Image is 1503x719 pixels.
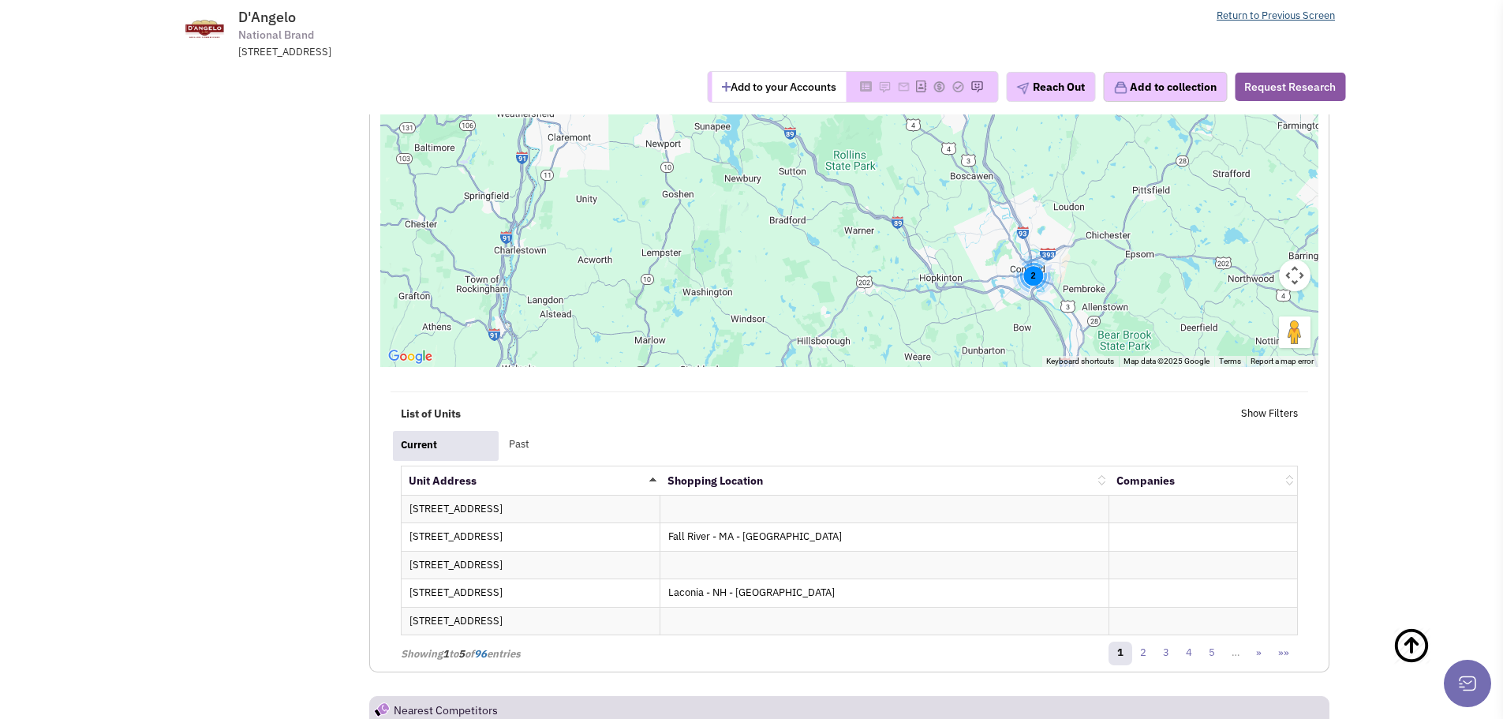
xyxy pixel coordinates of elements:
a: Fall River - MA - [GEOGRAPHIC_DATA] [668,530,842,543]
button: Add to your Accounts [712,72,846,102]
a: 3 [1154,642,1178,665]
img: Please add to your accounts [933,81,945,93]
div: [STREET_ADDRESS] [238,45,650,60]
span: National Brand [238,27,314,43]
a: Laconia - NH - [GEOGRAPHIC_DATA] [668,586,835,599]
a: [STREET_ADDRESS] [409,614,503,627]
a: Terms (opens in new tab) [1219,357,1241,365]
a: » [1247,642,1270,665]
div: Showing to of entries [401,640,686,662]
span: D'Angelo [238,8,296,26]
button: Map camera controls [1279,260,1310,291]
a: »» [1269,642,1298,665]
span: 5 [458,647,465,661]
span: 96 [474,647,487,661]
a: 4 [1177,642,1201,665]
a: [STREET_ADDRESS] [409,502,503,515]
button: Reach Out [1006,72,1095,102]
a: Companies [1116,474,1175,488]
span: 1 [443,647,449,661]
img: Google [384,346,436,367]
img: Please add to your accounts [897,81,910,93]
button: Request Research [1235,73,1345,101]
button: Keyboard shortcuts [1046,356,1114,367]
a: … [1223,642,1248,665]
a: [STREET_ADDRESS] [409,586,503,599]
h4: List of Units [401,406,839,421]
a: Shopping Location [667,474,763,488]
a: Show Filters [1241,406,1298,421]
a: [STREET_ADDRESS] [409,530,503,543]
a: Open this area in Google Maps (opens a new window) [384,346,436,367]
button: Drag Pegman onto the map to open Street View [1279,316,1310,348]
a: 1 [1109,642,1132,665]
a: Past [501,430,608,460]
a: 2 [1131,642,1155,665]
button: Add to collection [1103,72,1227,102]
a: Return to Previous Screen [1217,9,1335,22]
img: Please add to your accounts [970,81,983,93]
img: Please add to your accounts [952,81,964,93]
a: Current [393,431,499,461]
a: Report a map error [1251,357,1314,365]
a: Back To Top [1393,611,1471,713]
img: Please add to your accounts [878,81,891,93]
a: 5 [1200,642,1224,665]
a: Unit Address [409,474,477,488]
span: Map data ©2025 Google [1124,357,1210,365]
img: icon-collection-lavender.png [1113,81,1127,95]
div: 2 [1012,255,1054,297]
img: plane.png [1016,82,1029,95]
a: [STREET_ADDRESS] [409,558,503,571]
